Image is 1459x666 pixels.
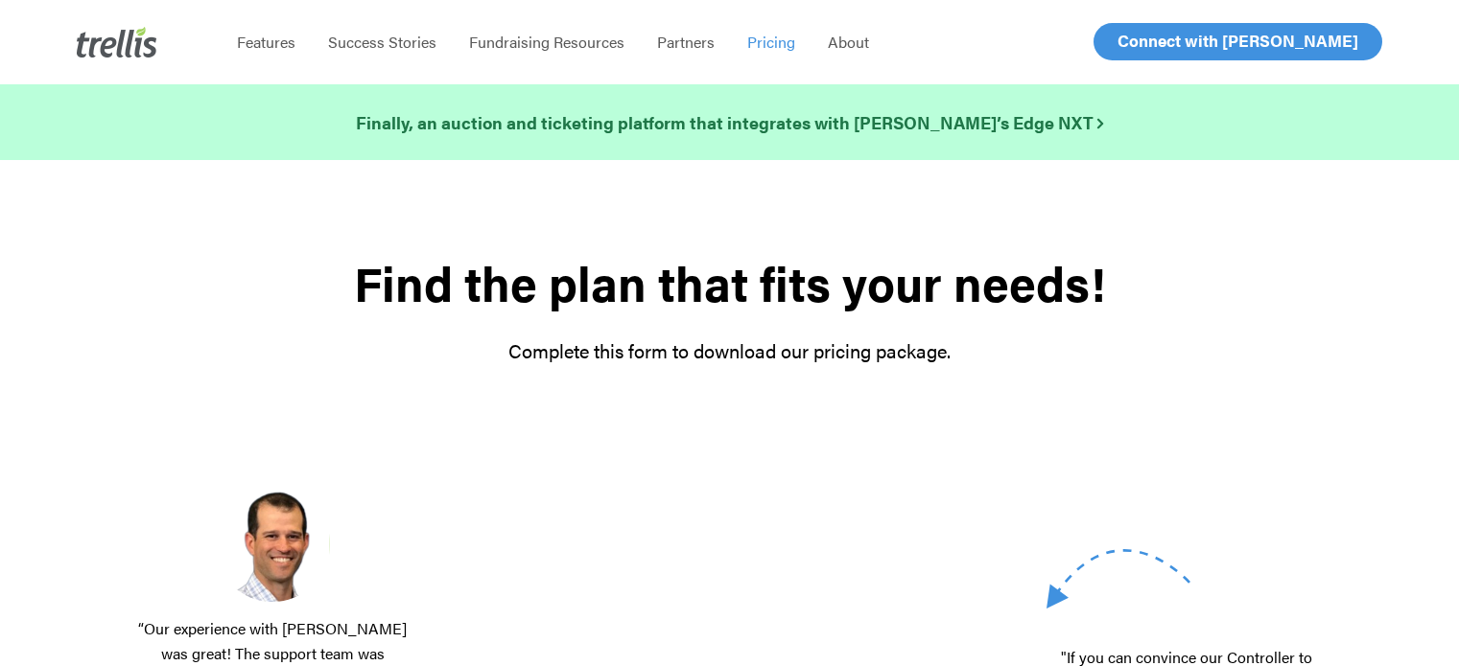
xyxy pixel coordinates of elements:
[641,33,731,52] a: Partners
[453,33,641,52] a: Fundraising Resources
[1118,29,1358,52] span: Connect with [PERSON_NAME]
[469,31,624,53] span: Fundraising Resources
[356,110,1103,134] strong: Finally, an auction and ticketing platform that integrates with [PERSON_NAME]’s Edge NXT
[356,109,1103,136] a: Finally, an auction and ticketing platform that integrates with [PERSON_NAME]’s Edge NXT
[731,33,812,52] a: Pricing
[828,31,869,53] span: About
[77,27,157,57] img: Trellis
[312,33,453,52] a: Success Stories
[237,31,295,53] span: Features
[747,31,795,53] span: Pricing
[215,487,330,601] img: Screenshot-2025-03-18-at-2.39.01%E2%80%AFPM.png
[328,31,436,53] span: Success Stories
[221,33,312,52] a: Features
[354,248,1105,316] strong: Find the plan that fits your needs!
[1094,23,1382,60] a: Connect with [PERSON_NAME]
[657,31,715,53] span: Partners
[812,33,885,52] a: About
[133,337,1327,364] p: Complete this form to download our pricing package.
